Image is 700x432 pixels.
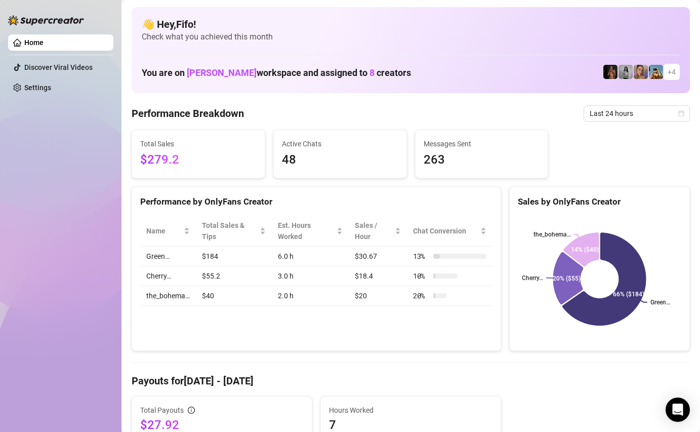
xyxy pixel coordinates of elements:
[650,299,670,306] text: Green…
[142,67,411,78] h1: You are on workspace and assigned to creators
[142,31,680,43] span: Check what you achieved this month
[202,220,258,242] span: Total Sales & Tips
[413,290,429,301] span: 20 %
[349,286,407,306] td: $20
[522,274,543,282] text: Cherry…
[518,195,681,209] div: Sales by OnlyFans Creator
[666,398,690,422] div: Open Intercom Messenger
[187,67,257,78] span: [PERSON_NAME]
[272,247,349,266] td: 6.0 h
[678,110,684,116] span: calendar
[140,405,184,416] span: Total Payouts
[349,216,407,247] th: Sales / Hour
[8,15,84,25] img: logo-BBDzfeDw.svg
[369,67,375,78] span: 8
[668,66,676,77] span: + 4
[355,220,393,242] span: Sales / Hour
[142,17,680,31] h4: 👋 Hey, Fifo !
[146,225,182,237] span: Name
[196,266,272,286] td: $55.2
[140,150,257,170] span: $279.2
[272,286,349,306] td: 2.0 h
[140,266,196,286] td: Cherry…
[282,138,398,149] span: Active Chats
[407,216,492,247] th: Chat Conversion
[413,251,429,262] span: 13 %
[188,407,195,414] span: info-circle
[533,231,571,238] text: the_bohema…
[349,266,407,286] td: $18.4
[349,247,407,266] td: $30.67
[278,220,335,242] div: Est. Hours Worked
[132,106,244,121] h4: Performance Breakdown
[132,374,690,388] h4: Payouts for [DATE] - [DATE]
[140,216,196,247] th: Name
[413,270,429,282] span: 10 %
[619,65,633,79] img: A
[24,84,51,92] a: Settings
[24,63,93,71] a: Discover Viral Videos
[424,150,540,170] span: 263
[24,38,44,47] a: Home
[140,247,196,266] td: Green…
[140,195,492,209] div: Performance by OnlyFans Creator
[272,266,349,286] td: 3.0 h
[603,65,617,79] img: the_bohema
[649,65,663,79] img: Babydanix
[424,138,540,149] span: Messages Sent
[196,286,272,306] td: $40
[140,138,257,149] span: Total Sales
[140,286,196,306] td: the_bohema…
[196,216,272,247] th: Total Sales & Tips
[329,405,492,416] span: Hours Worked
[634,65,648,79] img: Cherry
[196,247,272,266] td: $184
[413,225,478,237] span: Chat Conversion
[282,150,398,170] span: 48
[590,106,684,121] span: Last 24 hours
